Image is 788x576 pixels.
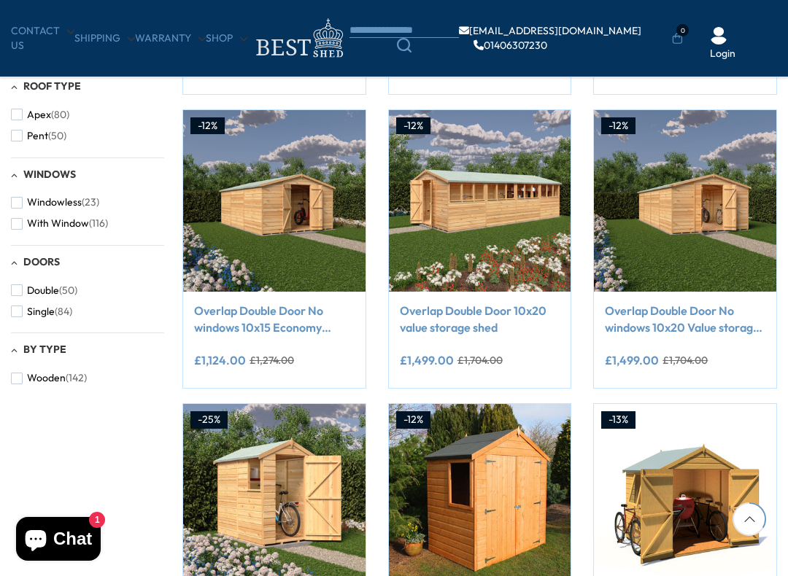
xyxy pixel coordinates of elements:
span: Roof Type [23,79,81,93]
img: logo [247,15,349,62]
del: £1,274.00 [250,355,294,365]
del: £1,704.00 [457,355,503,365]
a: Shop [206,31,247,46]
a: Overlap Double Door No windows 10x20 Value storage shed [605,303,765,335]
button: Pent [11,125,66,147]
span: Doors [23,255,60,268]
span: Apex [27,109,51,121]
button: With Window [11,213,108,234]
span: (23) [82,196,99,209]
span: Windowless [27,196,82,209]
a: Overlap Double Door 10x20 value storage shed [400,303,560,335]
div: -12% [396,117,430,135]
ins: £1,499.00 [400,354,454,366]
a: [EMAIL_ADDRESS][DOMAIN_NAME] [459,26,641,36]
a: Warranty [135,31,206,46]
ins: £1,124.00 [194,354,246,366]
span: Windows [23,168,76,181]
span: (50) [48,130,66,142]
span: (84) [55,305,72,318]
span: Double [27,284,59,297]
span: 0 [676,24,689,36]
button: Wooden [11,367,87,389]
button: Single [11,301,72,322]
button: Windowless [11,192,99,213]
span: Wooden [27,372,66,384]
img: User Icon [710,27,727,44]
span: (142) [66,372,87,384]
a: Login [710,47,735,61]
div: -12% [190,117,225,135]
div: -13% [601,411,636,429]
span: With Window [27,217,89,230]
inbox-online-store-chat: Shopify online store chat [12,517,105,564]
a: CONTACT US [11,24,74,52]
del: £1,704.00 [663,355,708,365]
span: (80) [51,109,69,121]
a: 0 [672,31,683,46]
a: Overlap Double Door No windows 10x15 Economy Storage Shed [194,303,355,335]
button: Double [11,280,77,301]
span: Single [27,305,55,318]
div: -12% [396,411,430,429]
a: Shipping [74,31,135,46]
a: 01406307230 [474,40,547,50]
div: -12% [601,117,636,135]
div: -25% [190,411,228,429]
span: (50) [59,284,77,297]
span: (116) [89,217,108,230]
span: By Type [23,343,66,356]
a: Search [349,38,459,52]
button: Apex [11,104,69,125]
ins: £1,499.00 [605,354,659,366]
span: Pent [27,130,48,142]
